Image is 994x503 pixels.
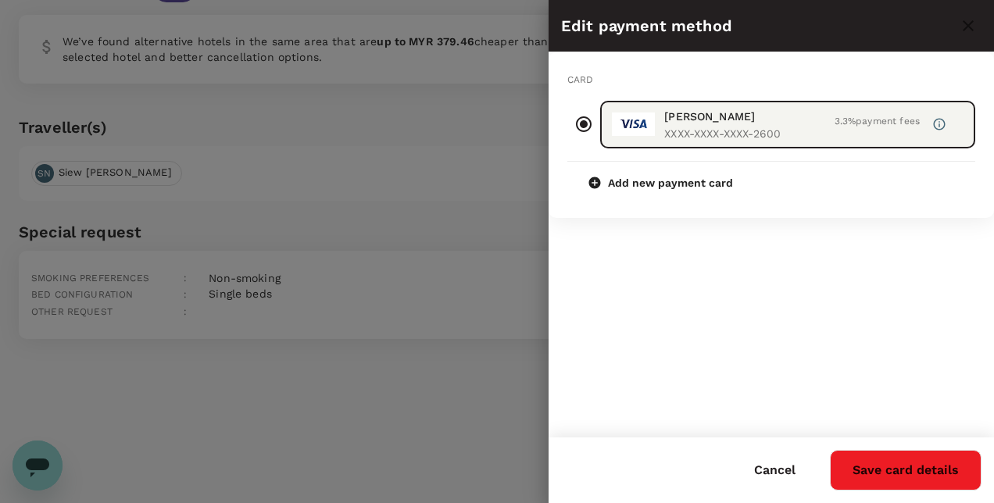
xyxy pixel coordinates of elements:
button: close [955,12,981,39]
img: visa [612,112,655,136]
button: Save card details [830,450,981,491]
p: [PERSON_NAME] [664,107,840,126]
div: Edit payment method [561,13,955,38]
button: Cancel [732,451,817,490]
span: Card [567,74,594,85]
p: 3.3 % payment fees [835,116,920,127]
button: Add new payment card [567,166,755,199]
p: XXXX-XXXX-XXXX-2600 [664,126,840,141]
